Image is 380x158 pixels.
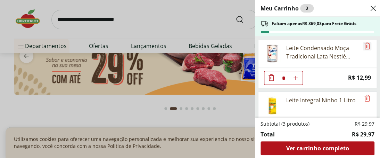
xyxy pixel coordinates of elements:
input: Quantidade Atual [278,71,289,85]
h2: Meu Carrinho [261,4,314,13]
button: Aumentar Quantidade [289,71,303,85]
span: Ver carrinho completo [286,145,349,151]
span: Subtotal (3 produtos) [261,120,309,127]
a: Ver carrinho completo [261,141,374,155]
span: Total [261,130,275,139]
button: Remove [363,42,371,50]
button: Remove [363,94,371,103]
span: R$ 12,99 [348,73,371,82]
div: 3 [300,4,314,13]
img: Principal [263,44,282,63]
span: Faltam apenas R$ 369,03 para Frete Grátis [272,21,356,26]
button: Diminuir Quantidade [264,71,278,85]
span: R$ 29,97 [355,120,374,127]
div: Leite Condensado Moça Tradicional Lata Nestlé 395G [286,44,360,61]
span: R$ 29,97 [352,130,374,139]
div: Leite Integral Ninho 1 Litro [286,96,356,104]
